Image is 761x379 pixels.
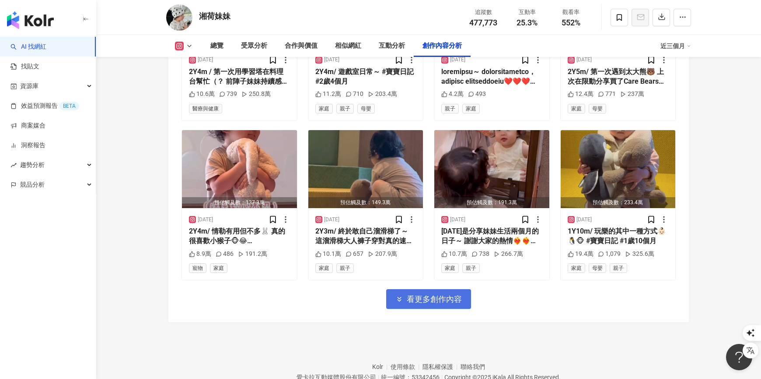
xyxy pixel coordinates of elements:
[20,76,38,96] span: 資源庫
[450,216,465,223] div: [DATE]
[434,130,549,208] img: post-image
[336,104,354,113] span: 親子
[391,363,422,370] a: 使用條款
[568,104,585,113] span: 家庭
[166,4,192,31] img: KOL Avatar
[20,175,45,195] span: 競品分析
[210,41,223,51] div: 總覽
[336,263,354,273] span: 親子
[346,90,363,99] div: 710
[241,41,267,51] div: 受眾分析
[308,130,423,208] button: 預估觸及數：149.3萬
[238,250,267,259] div: 191.2萬
[441,104,459,113] span: 親子
[441,90,464,99] div: 4.2萬
[189,250,211,259] div: 8.9萬
[469,18,497,27] span: 477,773
[324,56,339,64] div: [DATE]
[598,90,616,99] div: 771
[561,130,676,208] button: 預估觸及數：233.4萬
[726,344,752,370] iframe: Help Scout Beacon - Open
[10,121,45,130] a: 商案媒合
[189,104,222,113] span: 醫療與健康
[198,56,213,64] div: [DATE]
[620,90,644,99] div: 237萬
[182,197,297,208] div: 預估觸及數：137.3萬
[510,8,544,17] div: 互動率
[241,90,271,99] div: 250.8萬
[598,250,621,259] div: 1,079
[568,90,593,99] div: 12.4萬
[422,363,461,370] a: 隱私權保護
[386,289,471,309] button: 看更多創作內容
[315,263,333,273] span: 家庭
[10,62,39,71] a: 找貼文
[461,363,485,370] a: 聯絡我們
[625,250,654,259] div: 325.6萬
[422,41,462,51] div: 創作內容分析
[441,227,542,246] div: [DATE]是分享妹妹生活兩個月的日子～ 謝謝大家的熱情❤️‍🔥❤️‍🔥❤️‍🔥 每天打開帳號都有滿滿的愛心 媽媽這兩個月一直呈現妹妹影片中的表情！ 就用這支影片紀念帳號2個月吧😆 #寶寶日記 ...
[216,250,234,259] div: 486
[450,56,465,64] div: [DATE]
[315,250,341,259] div: 10.1萬
[568,227,669,246] div: 1Y10m/ 玩樂的其中一種方式👶🏻🐧🐵 #寶寶日記 #1歲10個月
[462,263,480,273] span: 親子
[441,250,467,259] div: 10.7萬
[20,155,45,175] span: 趨勢分析
[315,227,416,246] div: 2Y3m/ 終於敢自己溜滑梯了～ 這溜滑梯大人褲子穿對真的速度很快 媽媽覺得有點刺激😂 #寶寶日記 #2歲3個月
[576,216,592,223] div: [DATE]
[368,250,397,259] div: 207.9萬
[10,43,46,51] a: searchAI 找網紅
[199,11,230,21] div: 湘荷妹妹
[441,263,459,273] span: 家庭
[182,130,297,208] img: post-image
[554,8,587,17] div: 觀看率
[182,130,297,208] button: 預估觸及數：137.3萬
[308,130,423,208] img: post-image
[568,67,669,87] div: 2Y5m/ 第一次遇到太大熊🐻 上次在限動分享買了Care Bears給妹妹， 結果收到他們送的熊熊家族～大感動🥹🥹🥹 @insane21_toys #carebears #寶寶日記 #2歲5個月
[494,250,523,259] div: 266.7萬
[562,18,580,27] span: 552%
[189,227,290,246] div: 2Y4m/ 情勒有用但不多🐰 真的很喜歡小猴子🐵😂 [PERSON_NAME]是她自己的～ 平時也很喜歡所以才會常常帶出門 小猴子是遊戲室的～ 只能短短相處所以兔子在那容易被冷落😂 回家時還是有...
[198,216,213,223] div: [DATE]
[357,104,375,113] span: 母嬰
[576,56,592,64] div: [DATE]
[285,41,318,51] div: 合作與價值
[471,250,489,259] div: 738
[468,90,486,99] div: 493
[210,263,227,273] span: 家庭
[189,263,206,273] span: 寵物
[434,197,549,208] div: 預估觸及數：191.3萬
[315,67,416,87] div: 2Y4m/ 遊戲室日常～ #寶寶日記 #2歲4個月
[660,39,691,53] div: 近三個月
[10,162,17,168] span: rise
[517,18,538,27] span: 25.3%
[379,41,405,51] div: 互動分析
[315,90,341,99] div: 11.2萬
[10,141,45,150] a: 洞察報告
[315,104,333,113] span: 家庭
[308,197,423,208] div: 預估觸及數：149.3萬
[568,263,585,273] span: 家庭
[368,90,397,99] div: 203.4萬
[189,90,215,99] div: 10.6萬
[7,11,54,29] img: logo
[561,130,676,208] img: post-image
[589,104,606,113] span: 母嬰
[372,363,391,370] a: Kolr
[434,130,549,208] button: 預估觸及數：191.3萬
[346,250,363,259] div: 657
[589,263,606,273] span: 母嬰
[467,8,500,17] div: 追蹤數
[610,263,627,273] span: 親子
[407,294,462,304] span: 看更多創作內容
[335,41,361,51] div: 相似網紅
[462,104,480,113] span: 家庭
[189,67,290,87] div: 2Y4m / 第一次用學習塔在料理台幫忙（？ 前陣子妹妹持續感冒，鼻子已經清到她很阿雜，那天只想說紀錄一下她自己調理營養品的樣子～就沒管儀容了😂結果回顧時還是覺得好日常好可愛，是媽媽濾鏡嗎？ #...
[219,90,237,99] div: 739
[441,67,542,87] div: loremipsu～ dolorsitametco，adipisc elitseddoeiu❤️❤️❤️ temporincidid～～～ utla！etdolo🥹🥹🥹 magnaali「en、...
[568,250,593,259] div: 19.4萬
[561,197,676,208] div: 預估觸及數：233.4萬
[10,102,79,110] a: 效益預測報告BETA
[324,216,339,223] div: [DATE]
